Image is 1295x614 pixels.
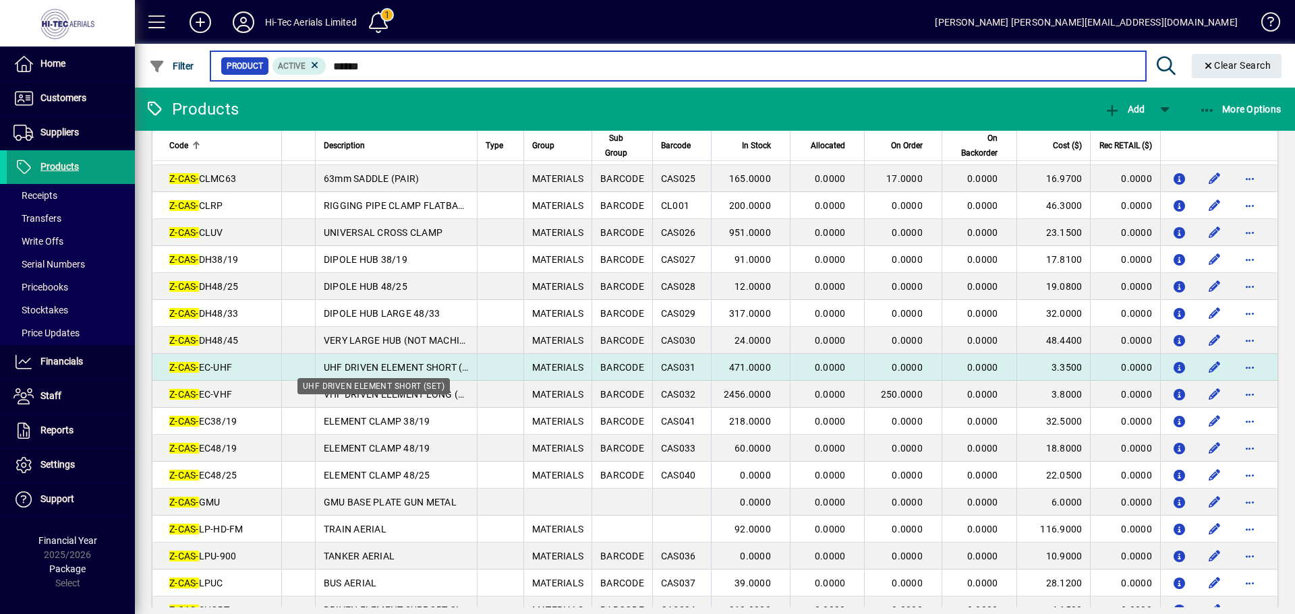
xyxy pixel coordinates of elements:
span: BARCODE [600,308,644,319]
span: EC38/19 [169,416,237,427]
em: Z-CAS- [169,416,199,427]
span: CAS033 [661,443,696,454]
span: LPU-900 [169,551,236,561]
span: Staff [40,390,61,401]
span: Add [1104,104,1145,115]
span: 63mm SADDLE (PAIR) [324,173,420,184]
span: Receipts [13,190,57,201]
td: 3.8000 [1016,381,1090,408]
button: Edit [1204,545,1226,567]
span: CAS025 [661,173,696,184]
span: BARCODE [600,335,644,346]
span: 0.0000 [815,551,846,561]
span: 0.0000 [740,551,771,561]
span: UNIVERSAL CROSS CLAMP [324,227,442,238]
span: 0.0000 [815,389,846,400]
a: Financials [7,345,135,379]
span: BARCODE [600,416,644,427]
div: Group [532,138,583,153]
span: 0.0000 [967,443,998,454]
span: MATERIALS [532,254,583,265]
button: Edit [1204,410,1226,432]
span: Serial Numbers [13,259,85,270]
span: On Backorder [950,131,998,160]
span: 0.0000 [967,551,998,561]
span: 0.0000 [892,524,923,534]
td: 0.0000 [1090,543,1160,570]
td: 0.0000 [1090,192,1160,219]
span: 0.0000 [815,200,846,211]
em: Z-CAS- [169,524,199,534]
button: Edit [1204,437,1226,459]
span: 218.0000 [729,416,771,427]
div: [PERSON_NAME] [PERSON_NAME][EMAIL_ADDRESS][DOMAIN_NAME] [935,11,1238,33]
button: Edit [1204,222,1226,243]
span: 0.0000 [892,578,923,588]
span: On Order [891,138,923,153]
td: 19.0800 [1016,273,1090,300]
span: 0.0000 [967,335,998,346]
span: 0.0000 [892,443,923,454]
span: CAS028 [661,281,696,292]
span: TRAIN AERIAL [324,524,386,534]
button: Clear [1192,54,1282,78]
td: 16.9700 [1016,165,1090,192]
span: Barcode [661,138,691,153]
span: CAS030 [661,335,696,346]
em: Z-CAS- [169,173,199,184]
button: Edit [1204,357,1226,378]
button: Edit [1204,168,1226,189]
button: More options [1239,464,1261,486]
button: More options [1239,195,1261,216]
span: 0.0000 [892,200,923,211]
span: 0.0000 [815,362,846,373]
a: Serial Numbers [7,253,135,276]
a: Transfers [7,207,135,230]
a: Receipts [7,184,135,207]
span: 12.0000 [735,281,771,292]
em: Z-CAS- [169,308,199,319]
span: Pricebooks [13,282,68,293]
td: 0.0000 [1090,327,1160,354]
a: Customers [7,82,135,115]
span: CAS040 [661,470,696,481]
td: 116.9000 [1016,516,1090,543]
span: Sub Group [600,131,632,160]
span: Stocktakes [13,305,68,315]
button: Edit [1204,303,1226,324]
span: Home [40,58,65,69]
span: Allocated [811,138,845,153]
td: 0.0000 [1090,219,1160,246]
span: DH48/33 [169,308,238,319]
span: CLMC63 [169,173,236,184]
span: CAS036 [661,551,696,561]
span: BARCODE [600,254,644,265]
span: MATERIALS [532,416,583,427]
button: More options [1239,357,1261,378]
span: DH38/19 [169,254,238,265]
div: UHF DRIVEN ELEMENT SHORT (SET) [297,378,450,394]
button: More options [1239,572,1261,594]
span: 0.0000 [967,254,998,265]
span: Active [278,61,306,71]
span: CAS041 [661,416,696,427]
span: 0.0000 [892,416,923,427]
a: Pricebooks [7,276,135,299]
span: LP-HD-FM [169,524,243,534]
div: On Backorder [950,131,1010,160]
button: More options [1239,303,1261,324]
span: BARCODE [600,173,644,184]
span: VHF DRIVEN ELEMENT LONG (SET) [324,389,478,400]
span: MATERIALS [532,227,583,238]
button: More options [1239,276,1261,297]
button: Edit [1204,383,1226,405]
button: More options [1239,545,1261,567]
span: 0.0000 [967,362,998,373]
span: 0.0000 [892,308,923,319]
td: 18.8000 [1016,435,1090,462]
button: Edit [1204,518,1226,540]
span: Product [227,59,263,73]
a: Support [7,483,135,516]
mat-chip: Activation Status: Active [272,57,326,75]
span: UHF DRIVEN ELEMENT SHORT (SET) [324,362,483,373]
